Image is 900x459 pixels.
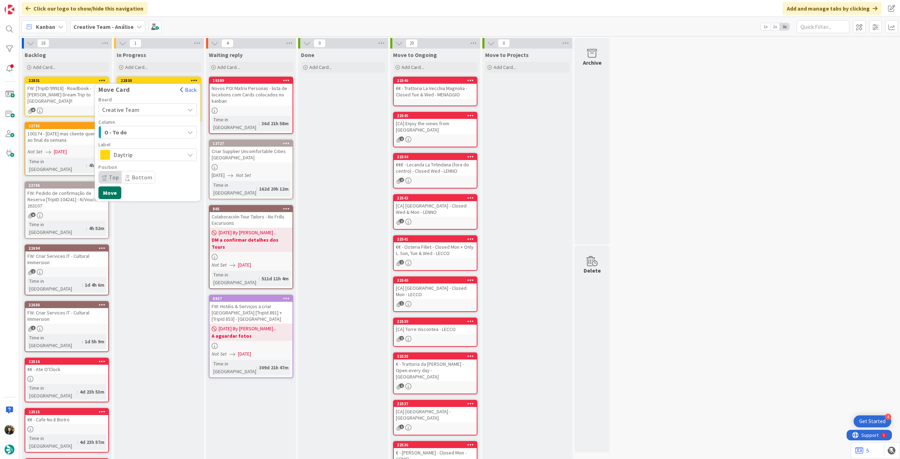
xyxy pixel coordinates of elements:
[31,108,36,112] span: 6
[210,206,292,228] div: 805Colaboración Tour Tailors - No Frills Excursions
[399,383,404,388] span: 2
[238,261,251,269] span: [DATE]
[394,236,477,258] div: 22541€€ - Osteria Fillet - Closed Mon + Only L. Sun, Tue & Wed - LECCO
[28,302,108,307] div: 22680
[210,140,292,147] div: 13727
[212,262,227,268] i: Not Set
[25,251,108,267] div: FW: Criar Services IT - Cultural Immersion
[399,260,404,264] span: 2
[394,242,477,258] div: €€ - Osteria Fillet - Closed Mon + Only L. Sun, Tue & Wed - LECCO
[761,23,770,30] span: 1x
[394,325,477,334] div: [CA] Torre Viscontea - LECCO
[25,123,108,145] div: 22785100174 - [DATE] mas cliente quer ate ao final da semana
[25,51,46,58] span: Backlog
[25,358,109,402] a: 22516€€ - Ate O'ClockTime in [GEOGRAPHIC_DATA]:4d 23h 53m
[77,438,78,446] span: :
[212,332,290,339] b: A aguardar fotos
[25,123,108,129] div: 22785
[393,235,477,271] a: 22541€€ - Osteria Fillet - Closed Mon + Only L. Sun, Tue & Wed - LECCO
[256,364,257,371] span: :
[397,442,477,447] div: 22536
[213,206,292,211] div: 805
[209,295,293,378] a: 6937FW: Hotéis & Serviços a criar [GEOGRAPHIC_DATA] [TripId 881] + [TripId 853] - [GEOGRAPHIC_DAT...
[27,277,82,293] div: Time in [GEOGRAPHIC_DATA]
[54,148,67,155] span: [DATE]
[212,172,225,179] span: [DATE]
[260,120,290,127] div: 36d 21h 58m
[87,224,106,232] div: 4h 52m
[25,365,108,374] div: €€ - Ate O'Clock
[129,39,141,47] span: 1
[125,64,148,70] span: Add Card...
[25,182,108,189] div: 22786
[98,120,115,125] span: Column
[397,196,477,200] div: 22543
[25,358,108,374] div: 22516€€ - Ate O'Clock
[78,438,106,446] div: 4d 23h 57m
[393,194,477,230] a: 22543[CA] [GEOGRAPHIC_DATA] - Closed Wed & Mon - LENNO
[238,350,251,358] span: [DATE]
[28,123,108,128] div: 22785
[98,126,197,139] button: O - To do
[394,277,477,299] div: 22540[CA] [GEOGRAPHIC_DATA] - Closed Mon - LECCO
[102,106,140,113] span: Creative Team
[25,77,108,84] div: 22831
[98,186,121,199] button: Move
[397,354,477,359] div: 22538
[5,445,14,454] img: avatar
[95,86,134,93] span: Move Card
[485,51,529,58] span: Move to Projects
[397,78,477,83] div: 22546
[394,401,477,407] div: 22537
[394,84,477,99] div: €€ - Trattoria La Vecchia Magnolia - Closed Tue & Wed - MENAGGIO
[28,409,108,414] div: 22515
[25,122,109,176] a: 22785100174 - [DATE] mas cliente quer ate ao final da semanaNot Set[DATE]Time in [GEOGRAPHIC_DATA...
[394,154,477,176] div: 22544€€€ - Locanda La Tirlindana (fora do centro) - Closed Wed - LENNO
[28,246,108,251] div: 22694
[394,353,477,381] div: 22538€ - Trattoria da [PERSON_NAME] - Open every day - [GEOGRAPHIC_DATA]
[584,266,601,275] div: Delete
[25,409,108,424] div: 22515€€ - Cafe No.8 Bistro
[399,425,404,429] span: 1
[498,39,510,47] span: 0
[397,319,477,324] div: 22539
[397,237,477,242] div: 22541
[855,446,869,455] a: 5
[86,224,87,232] span: :
[36,23,55,31] span: Kanban
[210,295,292,324] div: 6937FW: Hotéis & Serviços a criar [GEOGRAPHIC_DATA] [TripId 881] + [TripId 853] - [GEOGRAPHIC_DATA]
[212,116,259,131] div: Time in [GEOGRAPHIC_DATA]
[393,51,437,58] span: Move to Ongoing
[406,39,418,47] span: 20
[25,189,108,210] div: FW: Pedido de confirmação de Reserva [TripID:104241] - N/Voucher 263107
[28,78,108,83] div: 22831
[394,353,477,359] div: 22538
[37,39,49,47] span: 18
[117,77,200,99] div: 22830Move CardBackBoardCreative TeamColumnO - To doO - To doLabelDaytripPositionTopBottomMoveFW: ...
[394,160,477,176] div: €€€ - Locanda La Tirlindana (fora do centro) - Closed Wed - LENNO
[394,113,477,119] div: 22545
[399,136,404,141] span: 2
[25,308,108,324] div: FW: Criar Services IT - Cultural Immersion
[212,351,227,357] i: Not Set
[397,278,477,283] div: 22540
[393,276,477,312] a: 22540[CA] [GEOGRAPHIC_DATA] - Closed Mon - LECCO
[27,221,86,236] div: Time in [GEOGRAPHIC_DATA]
[314,39,326,47] span: 0
[98,142,111,147] span: Label
[73,23,134,30] b: Creative Team - Análise
[260,275,290,282] div: 511d 11h 4m
[217,64,240,70] span: Add Card...
[25,181,109,239] a: 22786FW: Pedido de confirmação de Reserva [TripID:104241] - N/Voucher 263107Time in [GEOGRAPHIC_D...
[27,434,77,450] div: Time in [GEOGRAPHIC_DATA]
[494,64,516,70] span: Add Card...
[219,229,276,236] span: [DATE] By [PERSON_NAME]...
[31,326,36,330] span: 1
[83,338,106,345] div: 1d 5h 9m
[104,128,157,137] span: O - To do
[257,185,290,193] div: 162d 20h 12m
[301,51,314,58] span: Done
[25,302,108,324] div: 22680FW: Criar Services IT - Cultural Immersion
[393,318,477,347] a: 22539[CA] Torre Viscontea - LECCO
[797,20,849,33] input: Quick Filter...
